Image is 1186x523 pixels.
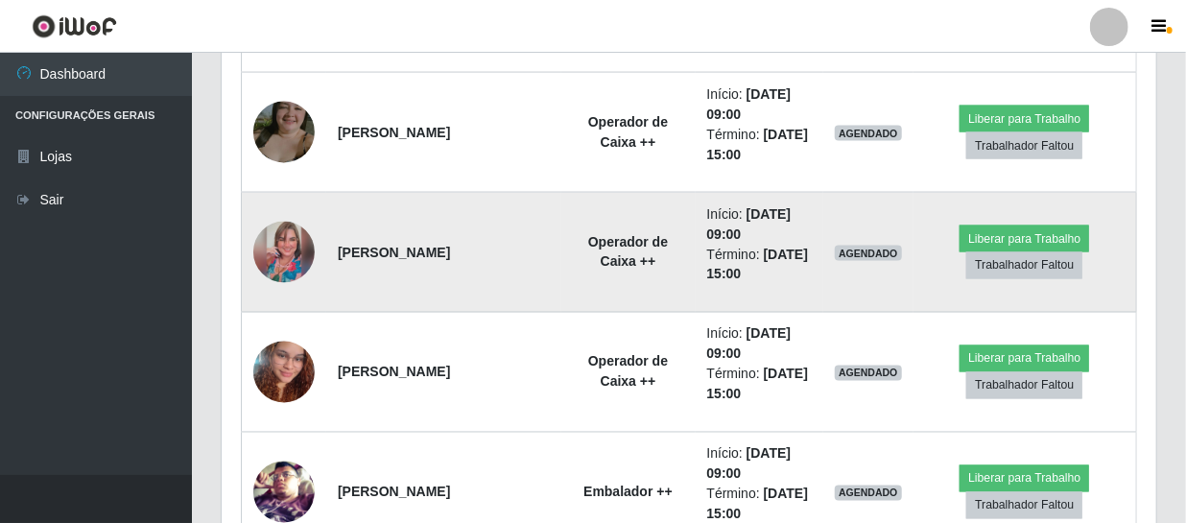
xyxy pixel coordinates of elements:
img: 1753388876118.jpeg [253,222,315,283]
strong: Operador de Caixa ++ [588,234,668,270]
span: AGENDADO [835,366,902,381]
button: Trabalhador Faltou [966,252,1082,279]
strong: Operador de Caixa ++ [588,114,668,150]
img: 1737811794614.jpeg [253,78,315,187]
span: AGENDADO [835,126,902,141]
strong: [PERSON_NAME] [338,365,450,380]
strong: [PERSON_NAME] [338,485,450,500]
img: 1744932693139.jpeg [253,318,315,427]
img: CoreUI Logo [32,14,117,38]
button: Trabalhador Faltou [966,372,1082,399]
li: Término: [707,365,813,405]
button: Liberar para Trabalho [960,106,1089,132]
strong: Embalador ++ [583,485,673,500]
button: Liberar para Trabalho [960,226,1089,252]
button: Liberar para Trabalho [960,465,1089,492]
button: Trabalhador Faltou [966,492,1082,519]
li: Início: [707,324,813,365]
time: [DATE] 09:00 [707,86,792,122]
strong: Operador de Caixa ++ [588,354,668,390]
time: [DATE] 09:00 [707,446,792,482]
li: Início: [707,204,813,245]
li: Término: [707,125,813,165]
li: Início: [707,84,813,125]
time: [DATE] 09:00 [707,326,792,362]
button: Trabalhador Faltou [966,132,1082,159]
li: Início: [707,444,813,485]
strong: [PERSON_NAME] [338,125,450,140]
span: AGENDADO [835,246,902,261]
li: Término: [707,245,813,285]
span: AGENDADO [835,486,902,501]
strong: [PERSON_NAME] [338,245,450,260]
button: Liberar para Trabalho [960,345,1089,372]
time: [DATE] 09:00 [707,206,792,242]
